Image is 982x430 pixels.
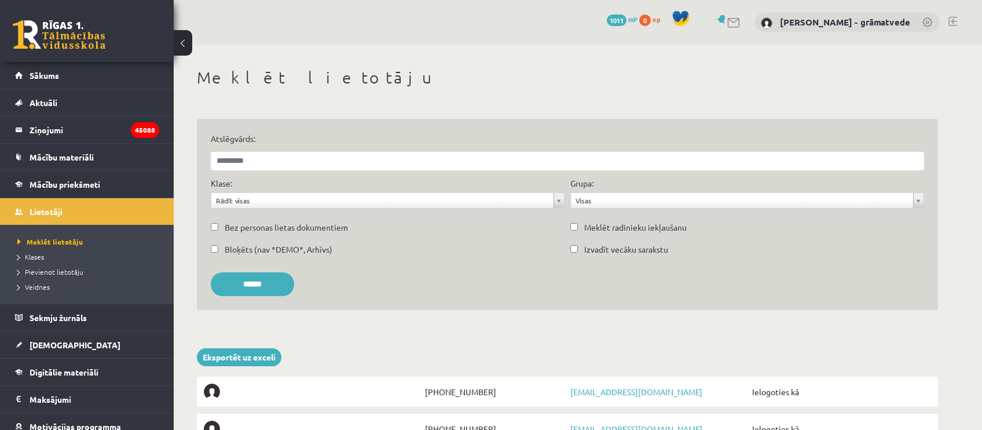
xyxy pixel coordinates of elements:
span: Veidnes [17,282,50,291]
i: 45088 [131,122,159,138]
span: Rādīt visas [216,193,549,208]
span: 1011 [607,14,626,26]
span: [DEMOGRAPHIC_DATA] [30,340,120,350]
a: Eksportēt uz exceli [197,348,281,366]
a: Ziņojumi45088 [15,116,159,143]
a: Lietotāji [15,198,159,225]
span: Aktuāli [30,97,57,108]
label: Bez personas lietas dokumentiem [225,221,348,234]
a: Aktuāli [15,89,159,116]
a: Digitālie materiāli [15,359,159,385]
a: 0 xp [639,14,666,24]
span: Sākums [30,70,59,81]
span: Digitālie materiāli [30,367,98,377]
span: Visas [576,193,908,208]
a: Sekmju žurnāls [15,304,159,331]
span: xp [653,14,660,24]
img: Antra Sondore - grāmatvede [761,17,772,29]
label: Klase: [211,177,232,190]
legend: Ziņojumi [30,116,159,143]
span: Sekmju žurnāls [30,312,87,323]
a: [DEMOGRAPHIC_DATA] [15,331,159,358]
span: Ielogoties kā [749,384,931,400]
a: Visas [571,193,924,208]
span: mP [628,14,637,24]
span: Mācību priekšmeti [30,179,100,190]
span: 0 [639,14,651,26]
label: Atslēgvārds: [211,133,924,145]
a: Mācību materiāli [15,144,159,170]
a: Pievienot lietotāju [17,267,162,277]
span: Pievienot lietotāju [17,267,83,276]
legend: Maksājumi [30,386,159,413]
span: Lietotāji [30,206,63,217]
span: Meklēt lietotāju [17,237,83,246]
a: Sākums [15,62,159,89]
label: Bloķēts (nav *DEMO*, Arhīvs) [225,243,332,256]
a: Veidnes [17,282,162,292]
label: Meklēt radinieku iekļaušanu [584,221,687,234]
span: Klases [17,252,44,261]
label: Izvadīt vecāku sarakstu [584,243,668,256]
a: Klases [17,252,162,262]
a: [EMAIL_ADDRESS][DOMAIN_NAME] [570,387,702,397]
a: 1011 mP [607,14,637,24]
span: Mācību materiāli [30,152,94,162]
a: Mācību priekšmeti [15,171,159,198]
a: Meklēt lietotāju [17,236,162,247]
a: Maksājumi [15,386,159,413]
a: [PERSON_NAME] - grāmatvede [780,16,910,28]
span: [PHONE_NUMBER] [422,384,567,400]
h1: Meklēt lietotāju [197,68,938,88]
a: Rādīt visas [211,193,564,208]
a: Rīgas 1. Tālmācības vidusskola [13,20,105,49]
label: Grupa: [570,177,593,190]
